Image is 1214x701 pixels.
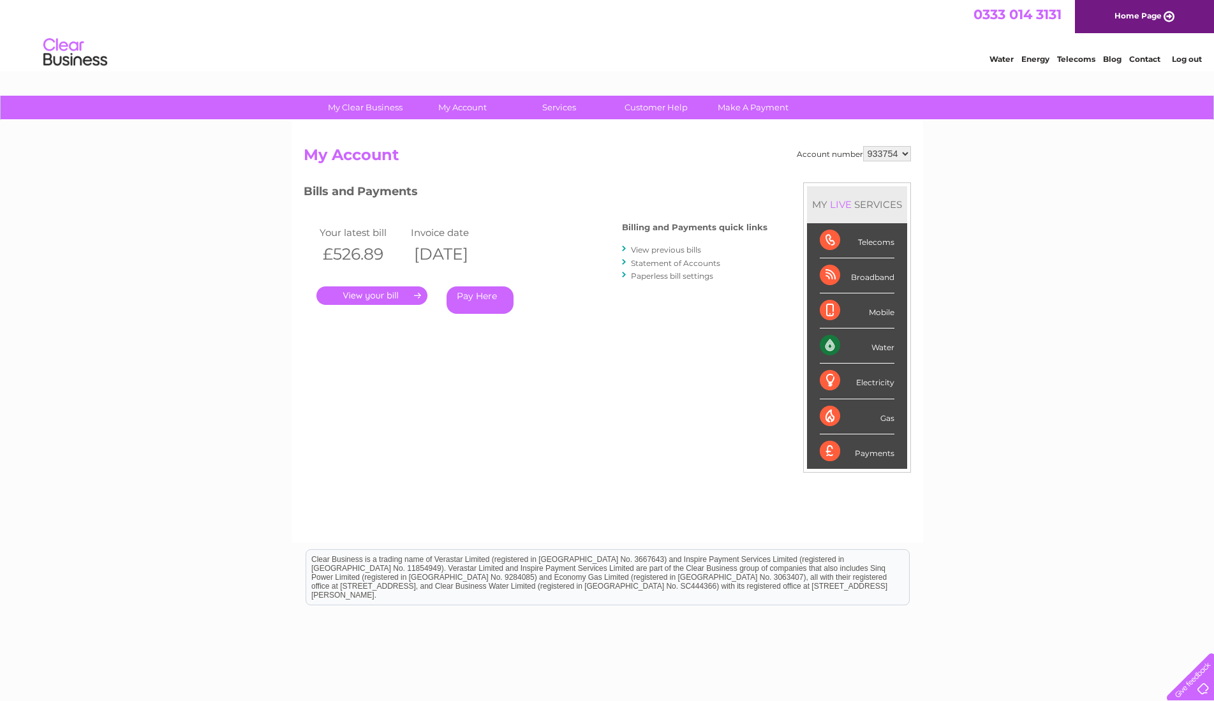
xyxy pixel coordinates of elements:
[820,293,894,328] div: Mobile
[820,364,894,399] div: Electricity
[507,96,612,119] a: Services
[313,96,418,119] a: My Clear Business
[807,186,907,223] div: MY SERVICES
[797,146,911,161] div: Account number
[408,224,500,241] td: Invoice date
[316,286,427,305] a: .
[631,271,713,281] a: Paperless bill settings
[989,54,1014,64] a: Water
[447,286,514,314] a: Pay Here
[973,6,1062,22] a: 0333 014 3131
[820,434,894,469] div: Payments
[304,182,767,205] h3: Bills and Payments
[820,258,894,293] div: Broadband
[820,399,894,434] div: Gas
[316,224,408,241] td: Your latest bill
[1172,54,1202,64] a: Log out
[603,96,709,119] a: Customer Help
[820,223,894,258] div: Telecoms
[700,96,806,119] a: Make A Payment
[622,223,767,232] h4: Billing and Payments quick links
[304,146,911,170] h2: My Account
[1057,54,1095,64] a: Telecoms
[631,258,720,268] a: Statement of Accounts
[1103,54,1121,64] a: Blog
[1129,54,1160,64] a: Contact
[631,245,701,255] a: View previous bills
[827,198,854,210] div: LIVE
[408,241,500,267] th: [DATE]
[316,241,408,267] th: £526.89
[306,7,909,62] div: Clear Business is a trading name of Verastar Limited (registered in [GEOGRAPHIC_DATA] No. 3667643...
[1021,54,1049,64] a: Energy
[820,328,894,364] div: Water
[43,33,108,72] img: logo.png
[410,96,515,119] a: My Account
